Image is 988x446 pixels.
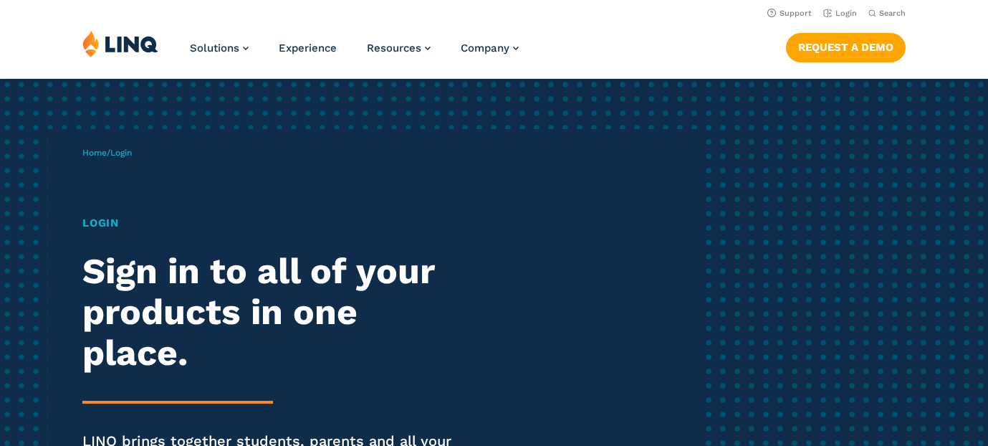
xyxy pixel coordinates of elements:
[82,30,158,57] img: LINQ | K‑12 Software
[110,148,132,158] span: Login
[786,30,906,62] nav: Button Navigation
[786,33,906,62] a: Request a Demo
[190,42,239,54] span: Solutions
[367,42,431,54] a: Resources
[82,215,463,232] h1: Login
[367,42,421,54] span: Resources
[190,42,249,54] a: Solutions
[279,42,337,54] a: Experience
[767,9,812,18] a: Support
[868,8,906,19] button: Open Search Bar
[823,9,857,18] a: Login
[879,9,906,18] span: Search
[82,251,463,374] h2: Sign in to all of your products in one place.
[82,148,132,158] span: /
[461,42,519,54] a: Company
[461,42,509,54] span: Company
[190,30,519,77] nav: Primary Navigation
[82,148,107,158] a: Home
